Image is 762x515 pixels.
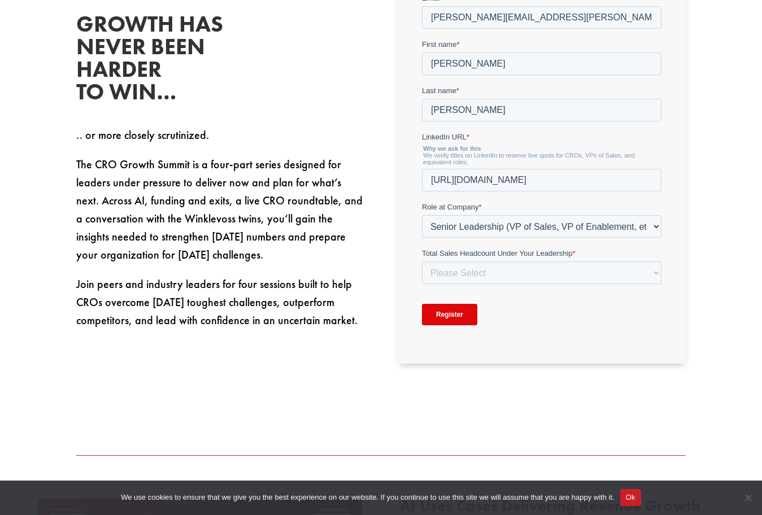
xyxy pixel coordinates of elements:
[620,489,641,506] button: Ok
[742,492,754,503] span: No
[76,13,246,109] h2: Growth has never been harder to win…
[76,277,358,328] span: Join peers and industry leaders for four sessions built to help CROs overcome [DATE] toughest cha...
[121,492,614,503] span: We use cookies to ensure that we give you the best experience on our website. If you continue to ...
[76,157,363,262] span: The CRO Growth Summit is a four-part series designed for leaders under pressure to deliver now an...
[76,128,209,142] span: .. or more closely scrutinized.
